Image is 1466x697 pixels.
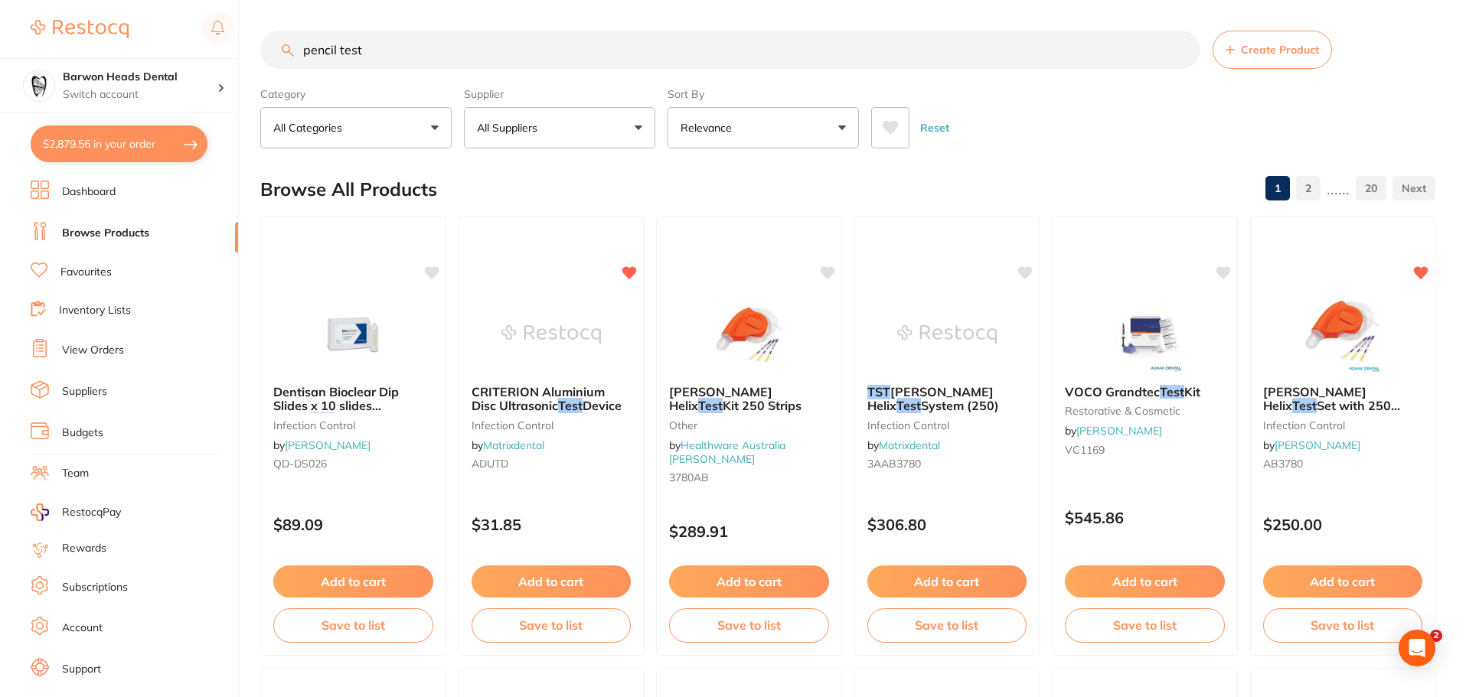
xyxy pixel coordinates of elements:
[669,608,829,642] button: Save to list
[867,457,921,471] span: 3AAB3780
[273,419,433,432] small: infection control
[273,385,433,413] b: Dentisan Bioclear Dip Slides x 10 slides Water Test
[867,608,1027,642] button: Save to list
[1184,384,1200,399] span: Kit
[1275,438,1360,452] a: [PERSON_NAME]
[285,438,371,452] a: [PERSON_NAME]
[62,580,128,595] a: Subscriptions
[63,87,217,103] p: Switch account
[897,296,997,373] img: TST Browne Helix Test System (250)
[583,398,622,413] span: Device
[1263,608,1423,642] button: Save to list
[59,303,131,318] a: Inventory Lists
[1263,419,1423,432] small: infection control
[273,438,371,452] span: by
[62,541,106,556] a: Rewards
[669,384,772,413] span: [PERSON_NAME] Helix
[1263,565,1423,598] button: Add to cart
[1095,296,1194,373] img: VOCO Grandtec Test Kit
[31,20,129,38] img: Restocq Logo
[669,565,829,598] button: Add to cart
[1213,31,1332,69] button: Create Product
[1263,516,1423,533] p: $250.00
[669,438,785,466] a: Healthware Australia [PERSON_NAME]
[916,107,954,148] button: Reset
[668,107,859,148] button: Relevance
[303,296,403,373] img: Dentisan Bioclear Dip Slides x 10 slides Water Test
[723,398,802,413] span: Kit 250 Strips
[1076,424,1162,438] a: [PERSON_NAME]
[62,425,103,441] a: Budgets
[472,384,605,413] span: CRITERION Aluminium Disc Ultrasonic
[483,438,544,452] a: Matrixdental
[669,419,829,432] small: other
[273,384,399,428] span: Dentisan Bioclear Dip Slides x 10 slides Water
[1399,630,1435,666] div: Open Intercom Messenger
[260,31,1200,69] input: Search Products
[1160,384,1184,399] em: Test
[867,384,994,413] span: [PERSON_NAME] Helix
[477,120,544,135] p: All Suppliers
[31,125,207,162] button: $2,879.56 in your order
[1356,173,1386,204] a: 20
[472,457,508,471] span: ADUTD
[1292,398,1317,413] em: Test
[273,120,348,135] p: All Categories
[260,107,452,148] button: All Categories
[867,438,940,452] span: by
[472,419,632,432] small: infection control
[1263,398,1400,427] span: Set with 250 Strips
[1065,424,1162,438] span: by
[669,438,785,466] span: by
[879,438,940,452] a: Matrixdental
[1430,630,1442,642] span: 2
[1065,608,1225,642] button: Save to list
[260,179,437,200] h2: Browse All Products
[273,516,433,533] p: $89.09
[669,523,829,540] p: $289.91
[1263,385,1423,413] b: Browne Helix Test Set with 250 Strips
[1263,457,1303,471] span: AB3780
[464,87,655,101] label: Supplier
[867,565,1027,598] button: Add to cart
[1065,443,1105,457] span: VC1169
[669,385,829,413] b: Browne Helix Test Kit 250 Strips
[273,565,433,598] button: Add to cart
[1065,405,1225,417] small: restorative & cosmetic
[867,385,1027,413] b: TST Browne Helix Test System (250)
[1263,384,1366,413] span: [PERSON_NAME] Helix
[1293,296,1393,373] img: Browne Helix Test Set with 250 Strips
[1065,565,1225,598] button: Add to cart
[1263,438,1360,452] span: by
[310,412,335,428] em: Test
[472,385,632,413] b: CRITERION Aluminium Disc Ultrasonic Test Device
[668,87,859,101] label: Sort By
[472,516,632,533] p: $31.85
[62,384,107,399] a: Suppliers
[699,296,798,373] img: Browne Helix Test Kit 250 Strips
[472,438,544,452] span: by
[62,343,124,358] a: View Orders
[1265,173,1290,204] a: 1
[1065,509,1225,526] p: $545.86
[24,70,54,101] img: Barwon Heads Dental
[921,398,999,413] span: System (250)
[472,608,632,642] button: Save to list
[31,11,129,47] a: Restocq Logo
[31,503,49,521] img: RestocqPay
[1327,180,1350,197] p: ......
[62,184,116,200] a: Dashboard
[60,265,112,280] a: Favourites
[31,503,121,521] a: RestocqPay
[867,384,890,399] em: TST
[867,516,1027,533] p: $306.80
[1296,173,1321,204] a: 2
[501,296,601,373] img: CRITERION Aluminium Disc Ultrasonic Test Device
[1241,44,1319,56] span: Create Product
[260,87,452,101] label: Category
[698,398,723,413] em: Test
[62,620,103,636] a: Account
[558,398,583,413] em: Test
[896,398,921,413] em: Test
[669,471,709,484] span: 3780AB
